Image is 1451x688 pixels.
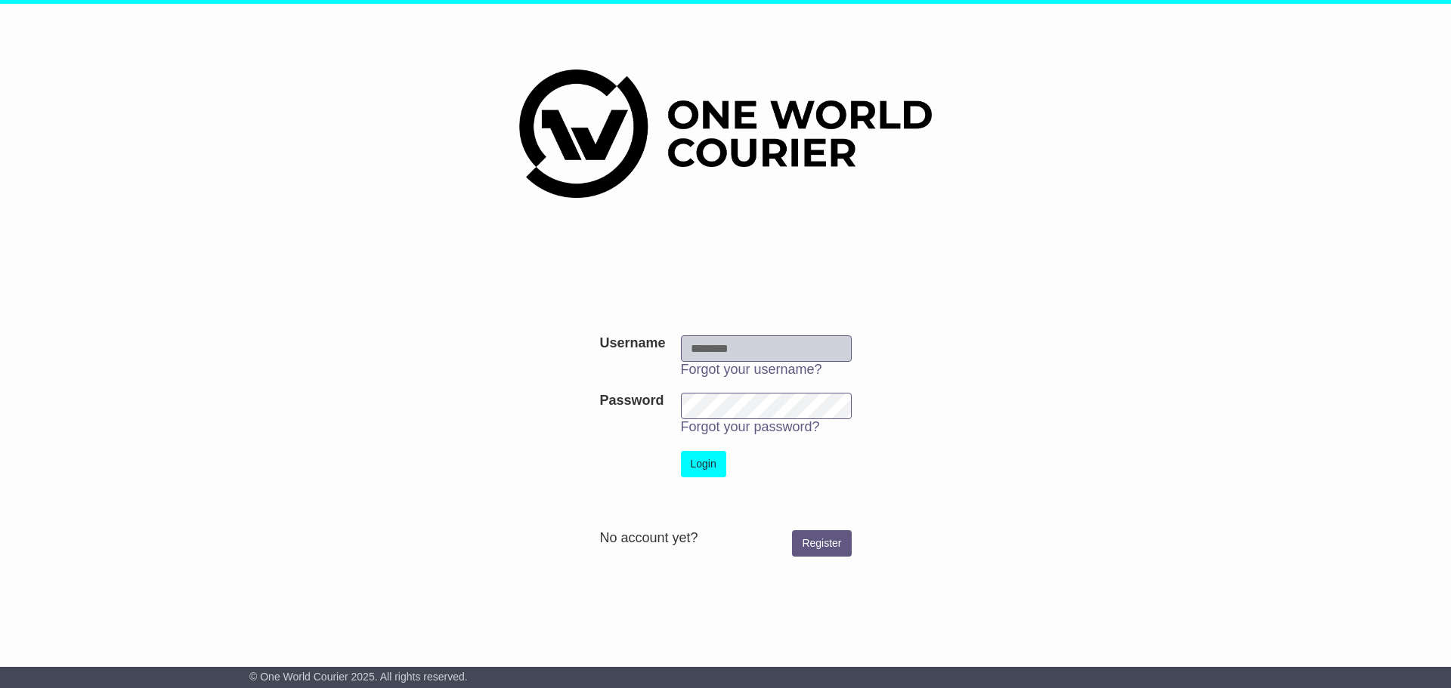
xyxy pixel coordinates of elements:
[249,671,468,683] span: © One World Courier 2025. All rights reserved.
[681,451,726,477] button: Login
[599,393,664,409] label: Password
[519,69,932,198] img: One World
[599,335,665,352] label: Username
[792,530,851,557] a: Register
[681,362,822,377] a: Forgot your username?
[681,419,820,434] a: Forgot your password?
[599,530,851,547] div: No account yet?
